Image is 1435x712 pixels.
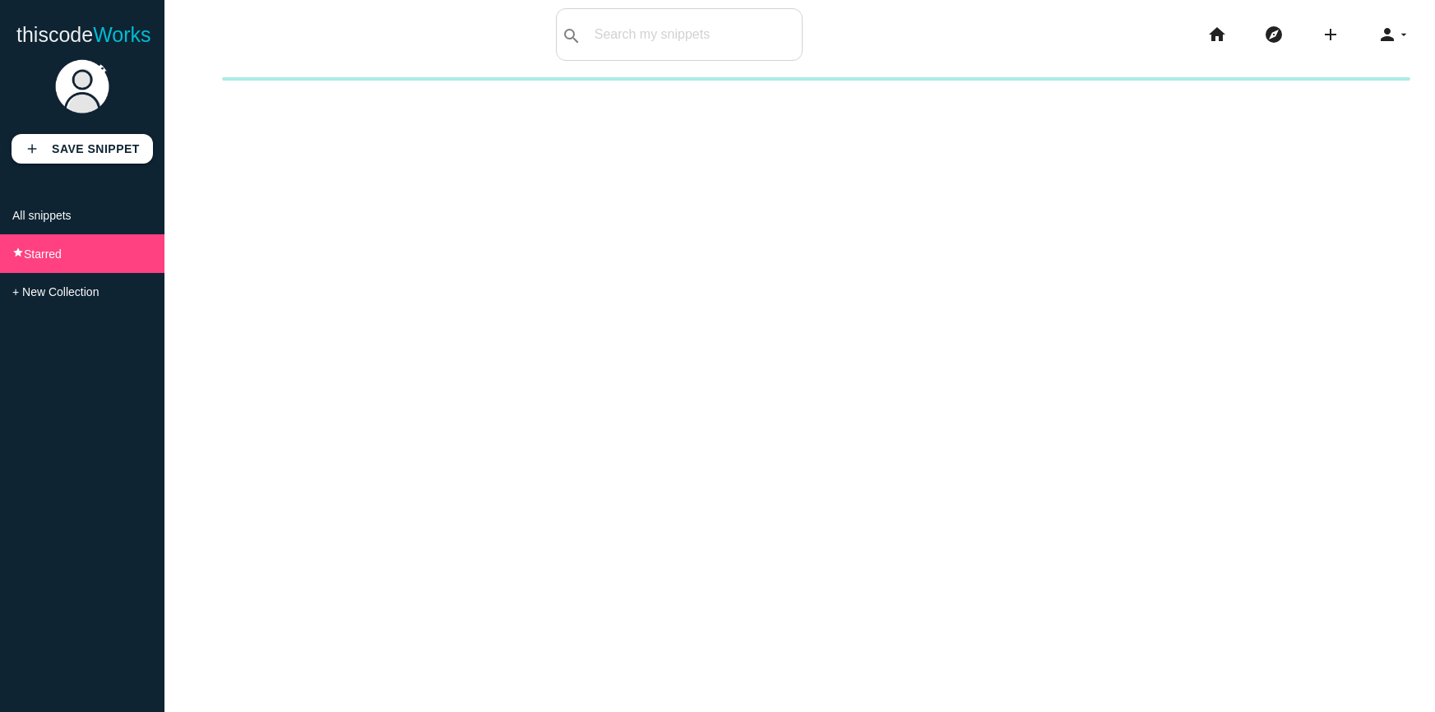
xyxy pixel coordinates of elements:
[1264,8,1284,61] i: explore
[16,8,151,61] a: thiscodeWorks
[557,9,586,60] button: search
[93,23,150,46] span: Works
[12,247,24,258] i: star
[53,58,111,115] img: user.png
[24,247,62,261] span: Starred
[12,285,99,298] span: + New Collection
[1207,8,1227,61] i: home
[1321,8,1340,61] i: add
[586,17,802,52] input: Search my snippets
[12,209,72,222] span: All snippets
[1397,8,1410,61] i: arrow_drop_down
[52,142,140,155] b: Save Snippet
[562,10,581,62] i: search
[25,134,39,164] i: add
[1377,8,1397,61] i: person
[12,134,153,164] a: addSave Snippet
